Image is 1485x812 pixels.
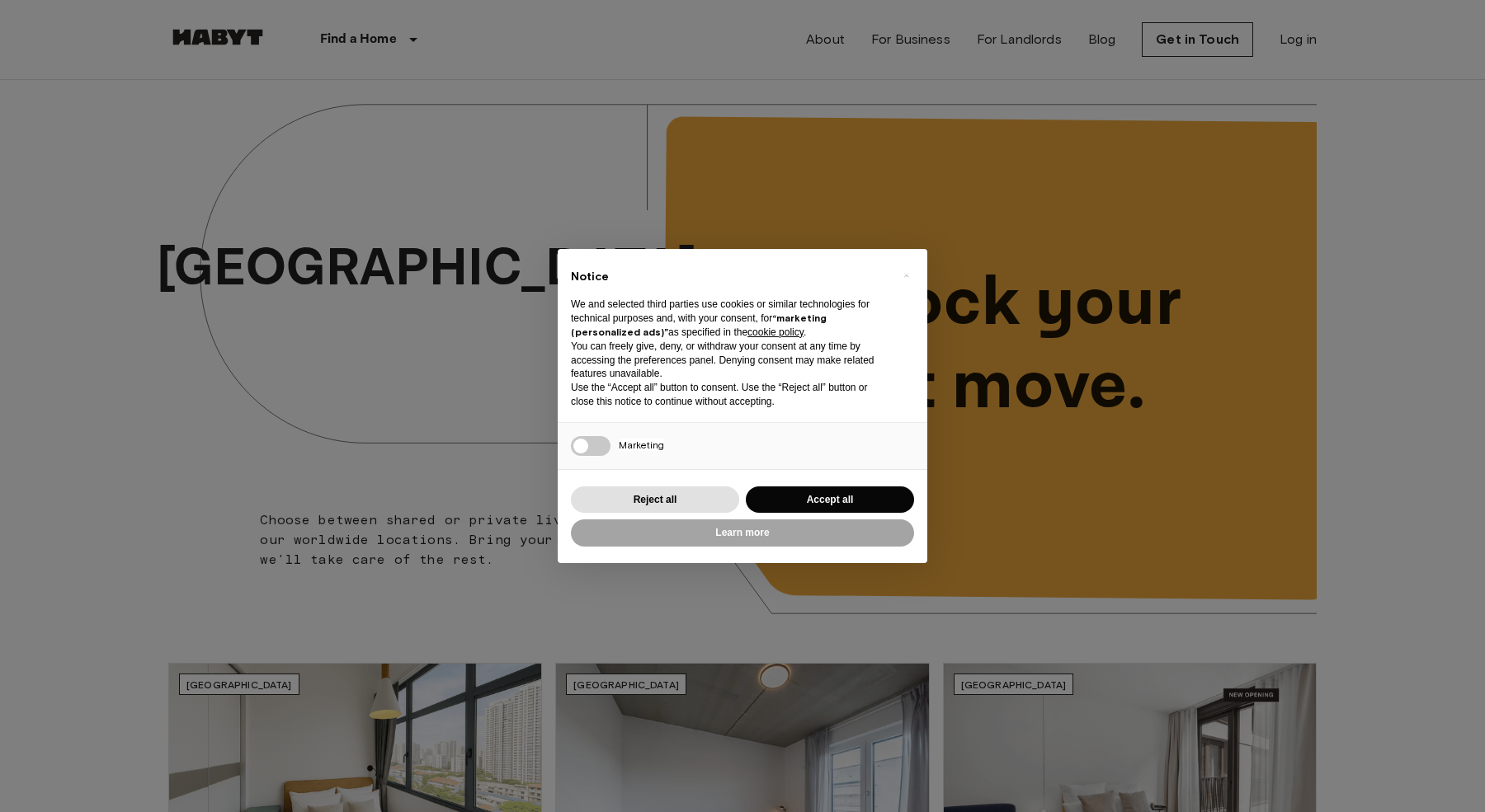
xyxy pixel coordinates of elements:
p: We and selected third parties use cookies or similar technologies for technical purposes and, wit... [571,298,888,339]
strong: “marketing (personalized ads)” [571,312,827,338]
p: You can freely give, deny, or withdraw your consent at any time by accessing the preferences pane... [571,340,888,381]
button: Accept all [746,486,914,514]
h2: Notice [571,269,888,285]
span: Marketing [619,439,664,451]
button: Learn more [571,519,914,547]
a: cookie policy [747,326,804,338]
p: Use the “Accept all” button to consent. Use the “Reject all” button or close this notice to conti... [571,381,888,409]
button: Reject all [571,486,739,514]
span: × [903,265,909,285]
button: Close this notice [893,262,919,289]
